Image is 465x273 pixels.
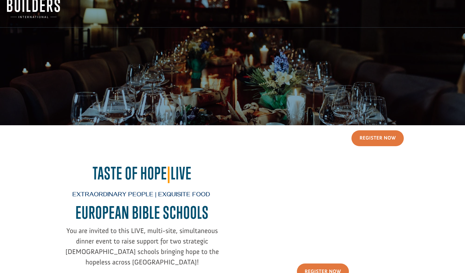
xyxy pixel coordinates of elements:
h2: Taste of Hope Live [61,163,223,186]
span: S [202,202,209,223]
h2: EUROPEAN BIBLE SCHOOL [61,203,223,226]
span: | [167,163,171,183]
span: You are invited to this LIVE, multi-site, simultaneous dinner event to raise support for two stra... [65,226,219,266]
span: Extraordinary People | Exquisite Food [72,192,210,199]
iframe: Taste of Hope European Bible Schools - Sizzle Invite Video [242,163,404,254]
a: Register Now [351,130,404,146]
